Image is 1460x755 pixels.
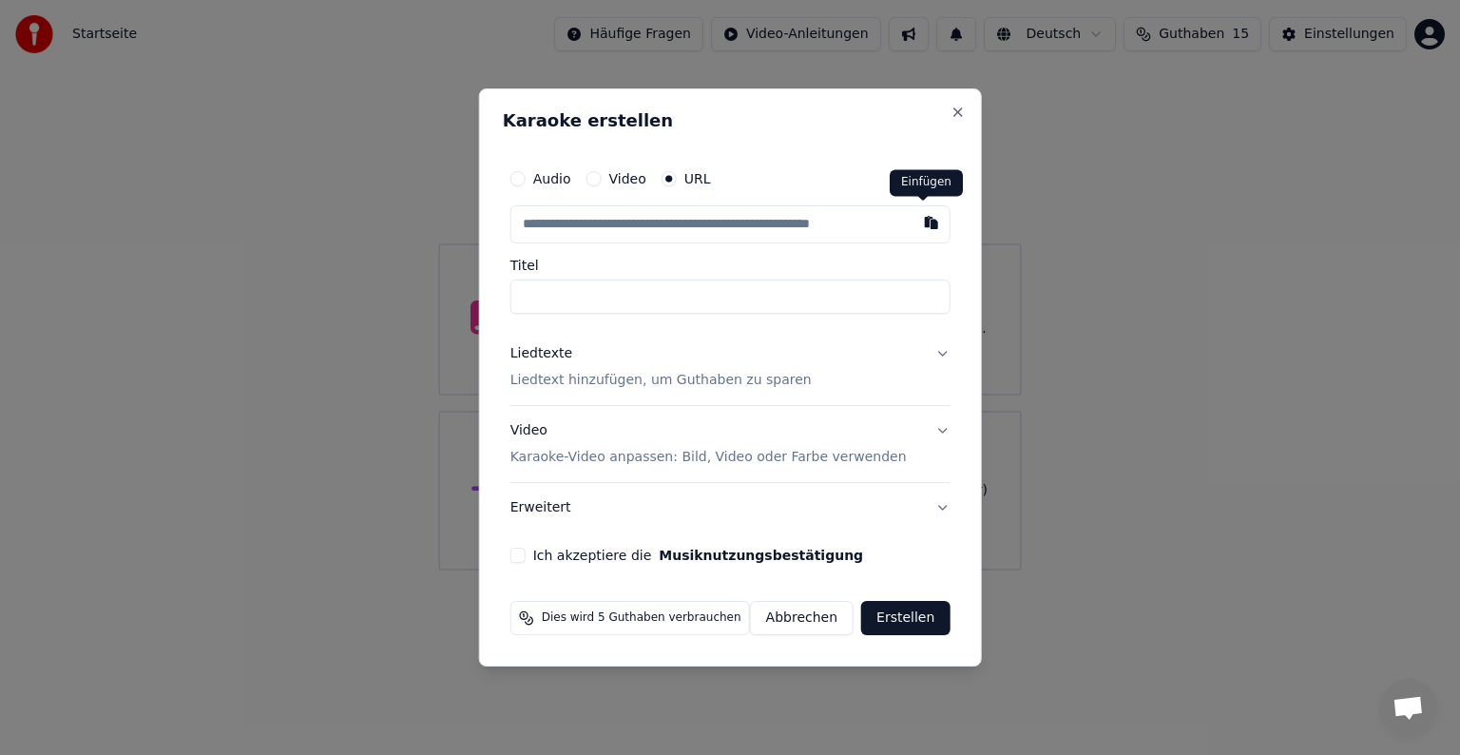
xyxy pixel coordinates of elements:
label: Titel [510,259,951,272]
button: Abbrechen [750,601,854,635]
label: Ich akzeptiere die [533,549,863,562]
span: Dies wird 5 Guthaben verbrauchen [542,610,741,626]
div: Video [510,421,907,467]
label: Audio [533,172,571,185]
p: Karaoke-Video anpassen: Bild, Video oder Farbe verwenden [510,448,907,467]
label: URL [684,172,711,185]
button: Erweitert [510,483,951,532]
div: Liedtexte [510,344,572,363]
div: Einfügen [890,169,963,196]
button: Erstellen [861,601,950,635]
button: Ich akzeptiere die [659,549,863,562]
button: VideoKaraoke-Video anpassen: Bild, Video oder Farbe verwenden [510,406,951,482]
button: LiedtexteLiedtext hinzufügen, um Guthaben zu sparen [510,329,951,405]
p: Liedtext hinzufügen, um Guthaben zu sparen [510,371,812,390]
label: Video [608,172,645,185]
h2: Karaoke erstellen [503,112,958,129]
